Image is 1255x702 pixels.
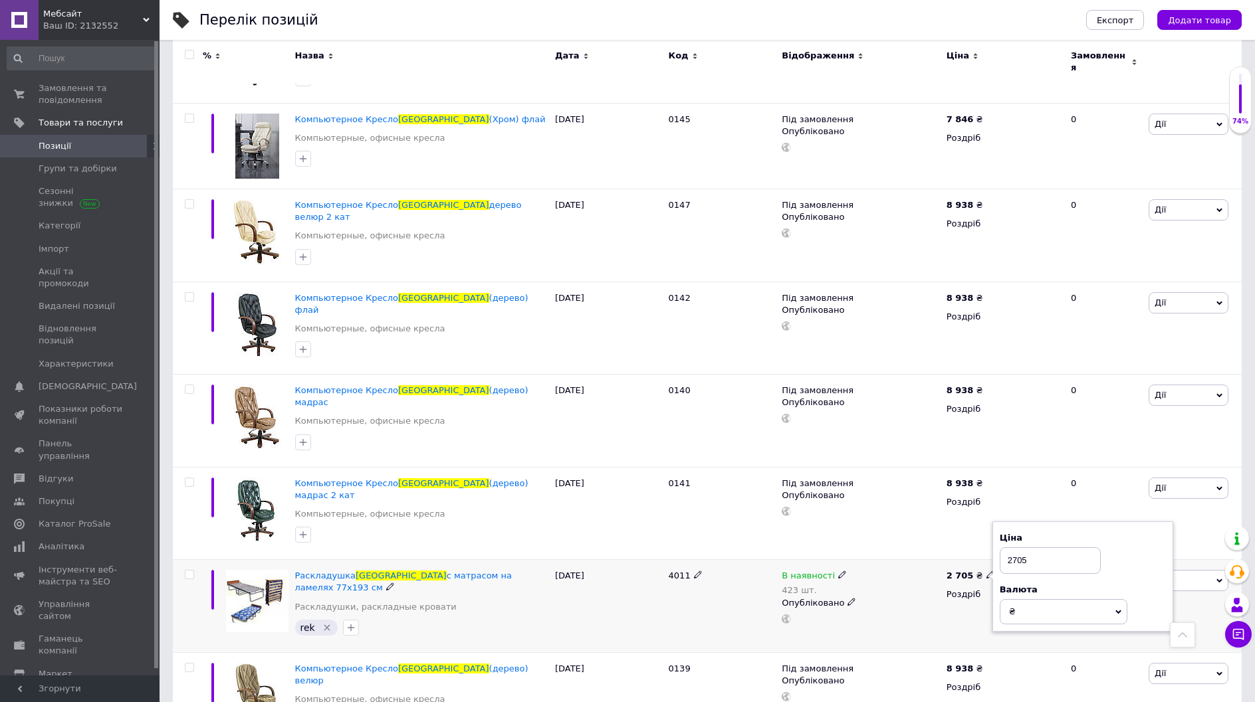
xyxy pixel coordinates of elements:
[295,114,546,124] a: Компьютерное Кресло[GEOGRAPHIC_DATA](Хром) флай
[1097,15,1134,25] span: Експорт
[39,323,123,347] span: Відновлення позицій
[295,663,398,673] span: Компьютерное Кресло
[947,132,1060,144] div: Роздріб
[235,292,279,358] img: Компьютерное Кресло Венеция (дерево) флай
[552,467,665,560] div: [DATE]
[1155,668,1166,678] span: Дії
[1063,467,1145,560] div: 0
[39,82,123,106] span: Замовлення та повідомлення
[947,385,974,395] b: 8 938
[1155,390,1166,400] span: Дії
[782,293,854,307] span: Під замовлення
[669,385,691,395] span: 0140
[1000,584,1166,596] div: Валюта
[782,114,854,128] span: Під замовлення
[295,230,445,242] a: Компьютерные, офисные кресла
[233,385,281,450] img: Компьютерное Кресло Венеция (дерево) мадрас
[39,564,123,588] span: Інструменти веб-майстра та SEO
[947,292,983,304] div: ₴
[947,496,1060,508] div: Роздріб
[295,385,398,395] span: Компьютерное Кресло
[1157,10,1242,30] button: Додати товар
[947,311,1060,323] div: Роздріб
[1230,117,1251,126] div: 74%
[669,663,691,673] span: 0139
[947,478,983,489] div: ₴
[1000,532,1166,544] div: Ціна
[43,20,160,32] div: Ваш ID: 2132552
[782,478,854,492] span: Під замовлення
[1063,189,1145,282] div: 0
[398,385,489,395] span: [GEOGRAPHIC_DATA]
[39,185,123,209] span: Сезонні знижки
[235,114,279,179] img: Компьютерное Кресло Венеция (Хром) флай
[398,293,489,303] span: [GEOGRAPHIC_DATA]
[947,293,974,303] b: 8 938
[7,46,157,70] input: Пошук
[295,50,324,62] span: Назва
[782,585,847,595] div: 423 шт.
[782,570,835,584] span: В наявності
[947,570,995,582] div: ₴
[552,375,665,468] div: [DATE]
[1063,282,1145,375] div: 0
[39,438,123,462] span: Панель управління
[947,385,983,396] div: ₴
[947,114,974,124] b: 7 846
[295,293,398,303] span: Компьютерное Кресло
[669,293,691,303] span: 0142
[295,200,522,222] a: Компьютерное Кресло[GEOGRAPHIC_DATA]дерево велюр 2 кат
[39,140,71,152] span: Позиції
[295,478,528,500] span: (дерево) мадрас 2 кат
[782,663,854,677] span: Під замовлення
[39,473,73,485] span: Відгуки
[947,663,974,673] b: 8 938
[1063,375,1145,468] div: 0
[489,114,546,124] span: (Хром) флай
[398,114,489,124] span: [GEOGRAPHIC_DATA]
[295,570,513,592] a: Раскладушка[GEOGRAPHIC_DATA]с матрасом на ламелях 77х193 см
[295,323,445,335] a: Компьютерные, офисные кресла
[295,478,398,488] span: Компьютерное Кресло
[782,396,939,408] div: Опубліковано
[552,560,665,653] div: [DATE]
[782,304,939,316] div: Опубліковано
[39,381,137,393] span: [DEMOGRAPHIC_DATA]
[552,189,665,282] div: [DATE]
[782,200,854,214] span: Під замовлення
[39,358,114,370] span: Характеристики
[39,243,69,255] span: Імпорт
[669,570,691,580] span: 4011
[947,50,969,62] span: Ціна
[1071,50,1128,74] span: Замовлення
[203,50,211,62] span: %
[1155,298,1166,307] span: Дії
[947,199,983,211] div: ₴
[295,385,528,407] a: Компьютерное Кресло[GEOGRAPHIC_DATA](дерево) мадрас
[39,598,123,622] span: Управління сайтом
[1168,15,1231,25] span: Додати товар
[782,597,939,609] div: Опубліковано
[1086,10,1145,30] button: Експорт
[295,663,528,685] a: Компьютерное Кресло[GEOGRAPHIC_DATA](дерево) велюр
[669,200,691,210] span: 0147
[782,675,939,687] div: Опубліковано
[233,199,281,265] img: Компьютерное Кресло Венеция дерево велюр 2 кат
[295,508,445,520] a: Компьютерные, офисные кресла
[552,103,665,189] div: [DATE]
[39,117,123,129] span: Товари та послуги
[39,220,80,232] span: Категорії
[398,478,489,488] span: [GEOGRAPHIC_DATA]
[1225,621,1252,648] button: Чат з покупцем
[947,114,983,126] div: ₴
[947,478,974,488] b: 8 938
[295,132,445,144] a: Компьютерные, офисные кресла
[398,200,489,210] span: [GEOGRAPHIC_DATA]
[552,282,665,375] div: [DATE]
[39,266,123,290] span: Акції та промокоди
[39,300,115,312] span: Видалені позиції
[39,518,110,530] span: Каталог ProSale
[669,50,689,62] span: Код
[235,478,279,543] img: Компьютерное Кресло Венеция (дерево) мадрас 2 кат
[322,622,332,633] svg: Видалити мітку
